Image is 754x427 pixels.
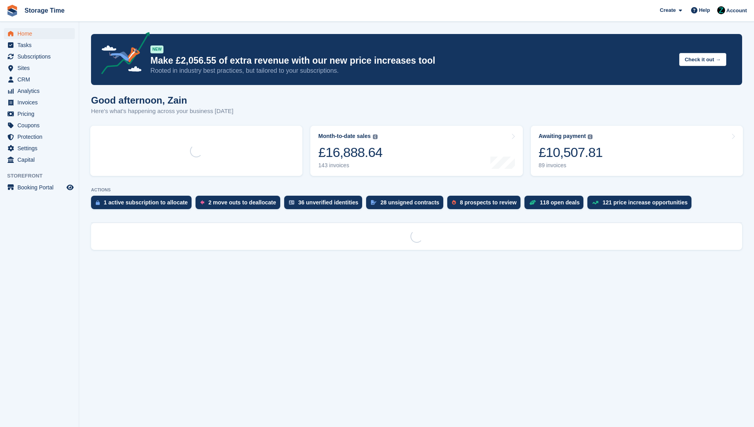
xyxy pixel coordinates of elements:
div: NEW [150,45,163,53]
a: menu [4,182,75,193]
span: Tasks [17,40,65,51]
div: 89 invoices [539,162,603,169]
span: Protection [17,131,65,142]
a: 121 price increase opportunities [587,196,695,213]
div: 8 prospects to review [460,199,517,206]
span: Invoices [17,97,65,108]
img: deal-1b604bf984904fb50ccaf53a9ad4b4a5d6e5aea283cecdc64d6e3604feb123c2.svg [529,200,536,205]
div: 118 open deals [540,199,579,206]
img: price-adjustments-announcement-icon-8257ccfd72463d97f412b2fc003d46551f7dbcb40ab6d574587a9cd5c0d94... [95,32,150,77]
div: Month-to-date sales [318,133,370,140]
a: Month-to-date sales £16,888.64 143 invoices [310,126,522,176]
a: 1 active subscription to allocate [91,196,196,213]
button: Check it out → [679,53,726,66]
img: contract_signature_icon-13c848040528278c33f63329250d36e43548de30e8caae1d1a13099fd9432cc5.svg [371,200,376,205]
a: menu [4,40,75,51]
img: icon-info-grey-7440780725fd019a000dd9b08b2336e03edf1995a4989e88bcd33f0948082b44.svg [588,134,593,139]
a: menu [4,120,75,131]
div: £10,507.81 [539,144,603,161]
a: menu [4,97,75,108]
a: Awaiting payment £10,507.81 89 invoices [531,126,743,176]
p: Make £2,056.55 of extra revenue with our new price increases tool [150,55,673,66]
a: 8 prospects to review [447,196,524,213]
img: active_subscription_to_allocate_icon-d502201f5373d7db506a760aba3b589e785aa758c864c3986d89f69b8ff3... [96,200,100,205]
h1: Good afternoon, Zain [91,95,234,106]
a: menu [4,108,75,119]
img: icon-info-grey-7440780725fd019a000dd9b08b2336e03edf1995a4989e88bcd33f0948082b44.svg [373,134,378,139]
p: ACTIONS [91,187,742,193]
a: menu [4,154,75,165]
img: price_increase_opportunities-93ffe204e8149a01c8c9dc8f82e8f89637d9d84a8eef4429ea346261dce0b2c0.svg [592,201,598,204]
a: Storage Time [21,4,68,17]
span: Home [17,28,65,39]
a: menu [4,62,75,74]
div: 28 unsigned contracts [380,199,439,206]
img: Zain Sarwar [717,6,725,14]
a: 2 move outs to deallocate [196,196,284,213]
div: Awaiting payment [539,133,586,140]
div: 1 active subscription to allocate [104,199,188,206]
span: Storefront [7,172,79,180]
a: 118 open deals [524,196,587,213]
span: Sites [17,62,65,74]
span: Coupons [17,120,65,131]
a: 28 unsigned contracts [366,196,447,213]
span: Capital [17,154,65,165]
div: 121 price increase opportunities [602,199,688,206]
a: Preview store [65,183,75,192]
div: 143 invoices [318,162,382,169]
img: stora-icon-8386f47178a22dfd0bd8f6a31ec36ba5ce8667c1dd55bd0f319d3a0aa187defe.svg [6,5,18,17]
a: menu [4,143,75,154]
span: CRM [17,74,65,85]
span: Create [660,6,676,14]
div: £16,888.64 [318,144,382,161]
a: menu [4,28,75,39]
a: menu [4,131,75,142]
div: 36 unverified identities [298,199,359,206]
div: 2 move outs to deallocate [208,199,276,206]
span: Analytics [17,85,65,96]
img: prospect-51fa495bee0391a8d652442698ab0144808aea92771e9ea1ae160a38d050c398.svg [452,200,456,205]
a: menu [4,51,75,62]
a: menu [4,74,75,85]
span: Booking Portal [17,182,65,193]
span: Account [726,7,747,15]
span: Subscriptions [17,51,65,62]
p: Rooted in industry best practices, but tailored to your subscriptions. [150,66,673,75]
span: Help [699,6,710,14]
a: 36 unverified identities [284,196,367,213]
a: menu [4,85,75,96]
img: verify_identity-adf6edd0f0f0b5bbfe63781bf79b02c33cf7c696d77639b501bdc392416b5a36.svg [289,200,294,205]
img: move_outs_to_deallocate_icon-f764333ba52eb49d3ac5e1228854f67142a1ed5810a6f6cc68b1a99e826820c5.svg [200,200,204,205]
p: Here's what's happening across your business [DATE] [91,107,234,116]
span: Pricing [17,108,65,119]
span: Settings [17,143,65,154]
